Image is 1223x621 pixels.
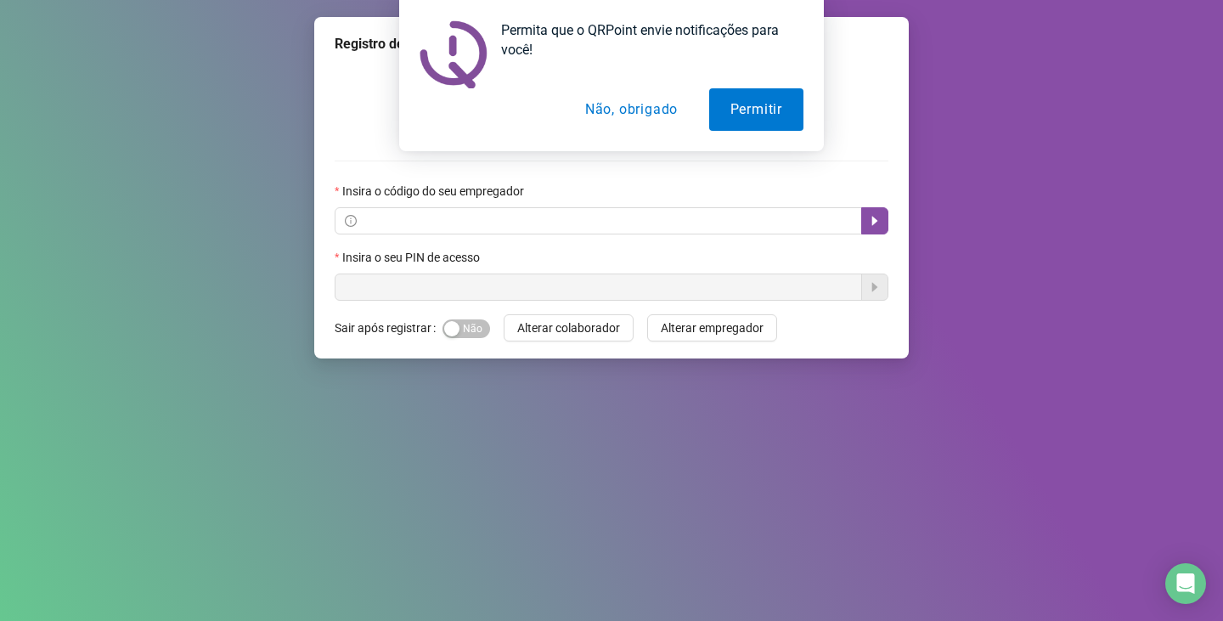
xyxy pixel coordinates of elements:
div: Open Intercom Messenger [1165,563,1206,604]
button: Alterar empregador [647,314,777,342]
label: Sair após registrar [335,314,442,342]
button: Não, obrigado [564,88,699,131]
button: Permitir [709,88,803,131]
span: Alterar empregador [661,319,764,337]
button: Alterar colaborador [504,314,634,342]
span: caret-right [868,214,882,228]
span: Alterar colaborador [517,319,620,337]
span: info-circle [345,215,357,227]
div: Permita que o QRPoint envie notificações para você! [488,20,803,59]
label: Insira o código do seu empregador [335,182,535,200]
img: notification icon [420,20,488,88]
label: Insira o seu PIN de acesso [335,248,491,267]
